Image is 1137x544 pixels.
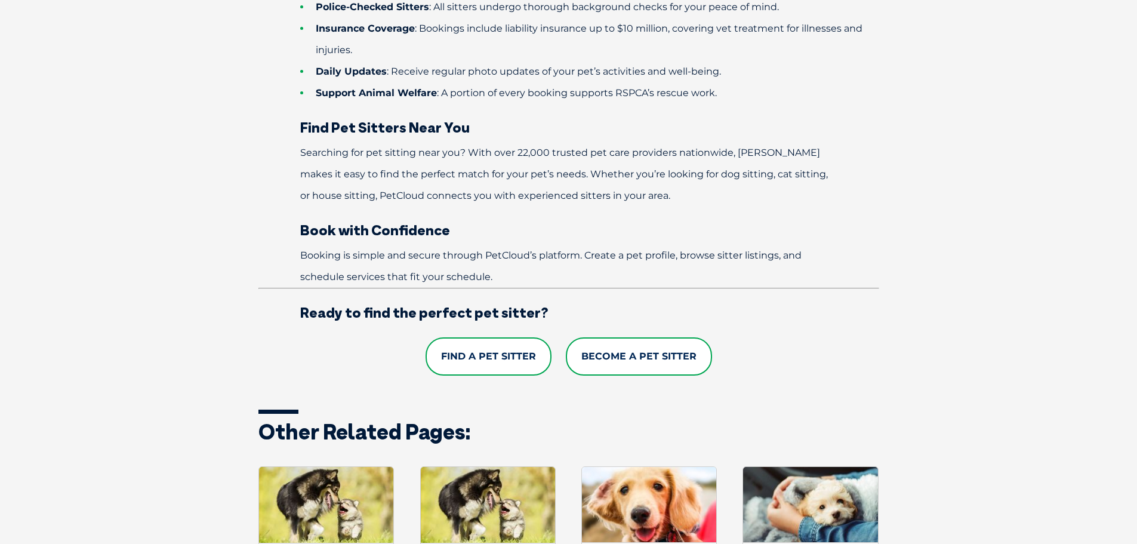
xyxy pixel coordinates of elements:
h3: Find Pet Sitters Near You [258,120,879,134]
h3: Book with Confidence [258,223,879,237]
span: Searching for pet sitting near you? With over 22,000 trusted pet care providers nationwide, [PERS... [300,147,828,201]
span: : Receive regular photo updates of your pet’s activities and well-being. [387,66,721,77]
h3: Ready to find the perfect pet sitter? [258,305,879,319]
a: Become a Pet Sitter [566,337,712,376]
a: Find a Pet Sitter [426,337,551,376]
span: Booking is simple and secure through PetCloud’s platform. Create a pet profile, browse sitter lis... [300,250,802,282]
b: Police-Checked Sitters [316,1,429,13]
b: Support Animal Welfare [316,87,437,99]
img: Default Thumbnail [259,467,394,543]
b: Insurance Coverage [316,23,415,34]
span: : Bookings include liability insurance up to $10 million, covering vet treatment for illnesses an... [316,23,862,56]
span: : A portion of every booking supports RSPCA’s rescue work.​ [437,87,717,99]
span: : All sitters undergo thorough background checks for your peace of mind. [429,1,779,13]
img: Default Thumbnail [421,467,556,543]
b: Daily Updates [316,66,387,77]
h3: Other related pages: [258,421,879,442]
